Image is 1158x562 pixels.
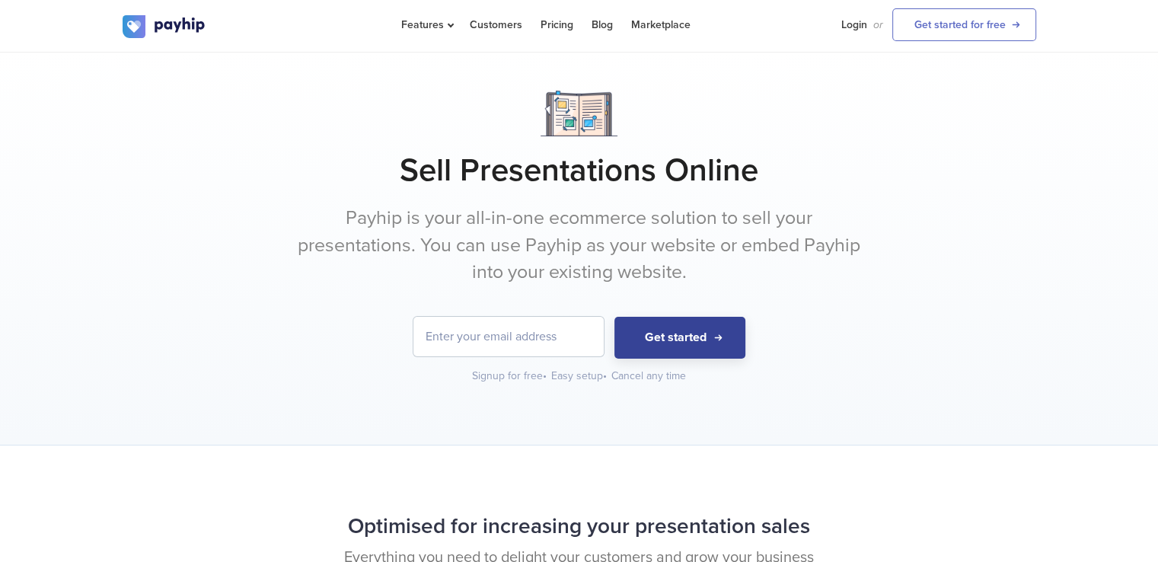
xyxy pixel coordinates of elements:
div: Cancel any time [611,369,686,384]
div: Easy setup [551,369,608,384]
h1: Sell Presentations Online [123,152,1036,190]
input: Enter your email address [413,317,604,356]
img: logo.svg [123,15,206,38]
button: Get started [614,317,745,359]
p: Payhip is your all-in-one ecommerce solution to sell your presentations. You can use Payhip as yo... [294,205,865,286]
span: • [603,369,607,382]
span: Features [401,18,451,31]
img: Notebook.png [541,91,617,136]
a: Get started for free [892,8,1036,41]
h2: Optimised for increasing your presentation sales [123,506,1036,547]
div: Signup for free [472,369,548,384]
span: • [543,369,547,382]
